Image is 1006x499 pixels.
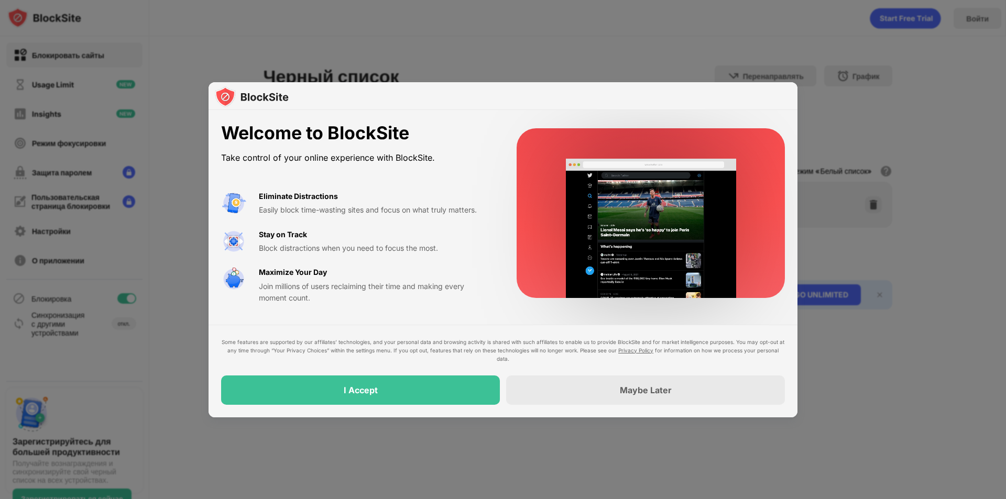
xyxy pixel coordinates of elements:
div: I Accept [344,385,378,395]
img: value-avoid-distractions.svg [221,191,246,216]
div: Take control of your online experience with BlockSite. [221,150,491,165]
img: logo-blocksite.svg [215,86,289,107]
div: Maximize Your Day [259,267,327,278]
div: Maybe Later [620,385,672,395]
div: Join millions of users reclaiming their time and making every moment count. [259,281,491,304]
div: Block distractions when you need to focus the most. [259,242,491,254]
div: Easily block time-wasting sites and focus on what truly matters. [259,204,491,216]
img: value-focus.svg [221,229,246,254]
a: Privacy Policy [618,347,653,353]
div: Stay on Track [259,229,307,240]
img: value-safe-time.svg [221,267,246,292]
div: Welcome to BlockSite [221,123,491,144]
div: Some features are supported by our affiliates’ technologies, and your personal data and browsing ... [221,338,785,363]
div: Eliminate Distractions [259,191,338,202]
